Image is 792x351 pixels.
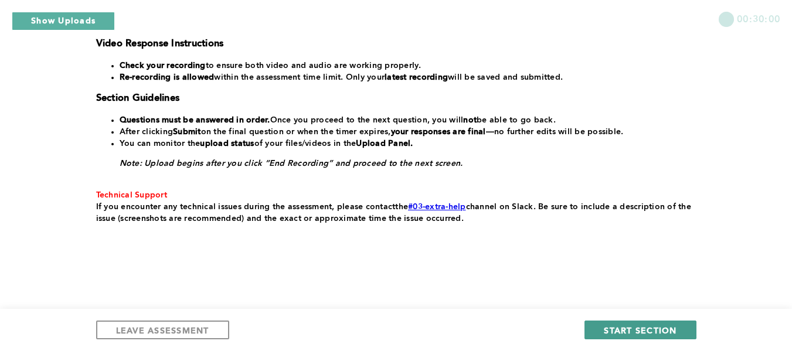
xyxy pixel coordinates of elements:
[96,203,694,223] span: . Be sure to include a description of the issue (screenshots are recommended) and the exact or ap...
[120,116,270,124] strong: Questions must be answered in order.
[96,321,229,339] button: LEAVE ASSESSMENT
[120,71,692,83] li: within the assessment time limit. Only your will be saved and submitted.
[96,38,692,50] h3: Video Response Instructions
[385,73,448,81] strong: latest recording
[120,73,215,81] strong: Re-recording is allowed
[356,139,413,148] strong: Upload Panel.
[96,201,692,224] p: the channel on Slack
[120,60,692,71] li: to ensure both video and audio are working properly.
[116,325,209,336] span: LEAVE ASSESSMENT
[96,93,692,104] h3: Section Guidelines
[737,12,780,25] span: 00:30:00
[120,138,692,149] li: You can monitor the of your files/videos in the
[584,321,696,339] button: START SECTION
[96,203,396,211] span: If you encounter any technical issues during the assessment, please contact
[12,12,115,30] button: Show Uploads
[120,159,463,168] em: Note: Upload begins after you click “End Recording” and proceed to the next screen.
[96,191,167,199] span: Technical Support
[408,203,466,211] a: #03-extra-help
[604,325,677,336] span: START SECTION
[463,116,477,124] strong: not
[120,126,692,138] li: After clicking on the final question or when the timer expires, —no further edits will be possible.
[200,139,254,148] strong: upload status
[120,114,692,126] li: Once you proceed to the next question, you will be able to go back.
[173,128,201,136] strong: Submit
[391,128,486,136] strong: your responses are final
[120,62,206,70] strong: Check your recording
